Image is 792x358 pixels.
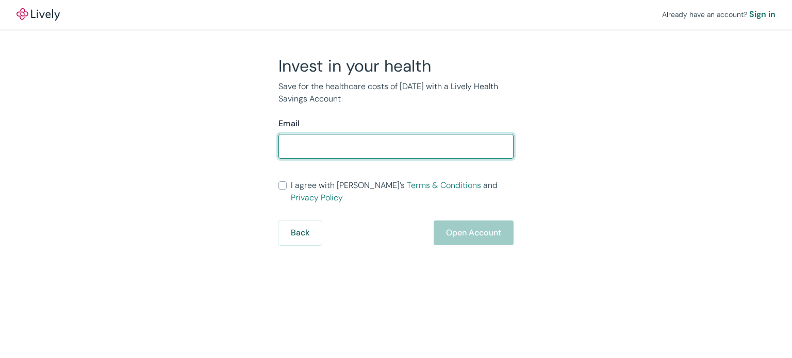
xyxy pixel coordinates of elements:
a: Sign in [749,8,775,21]
a: LivelyLively [16,8,60,21]
button: Back [278,220,322,245]
h2: Invest in your health [278,56,514,76]
a: Terms & Conditions [407,180,481,191]
img: Lively [16,8,60,21]
label: Email [278,117,300,130]
p: Save for the healthcare costs of [DATE] with a Lively Health Savings Account [278,80,514,105]
span: I agree with [PERSON_NAME]’s and [291,179,514,204]
a: Privacy Policy [291,192,343,203]
div: Already have an account? [662,8,775,21]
